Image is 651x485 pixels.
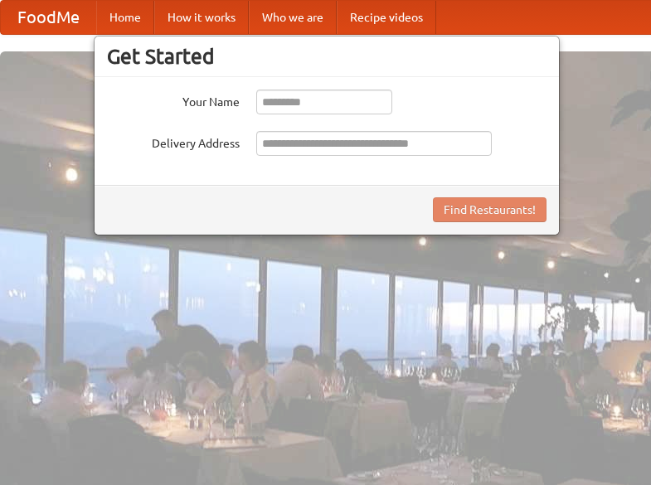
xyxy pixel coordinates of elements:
[433,197,547,222] button: Find Restaurants!
[96,1,154,34] a: Home
[1,1,96,34] a: FoodMe
[249,1,337,34] a: Who we are
[107,44,547,69] h3: Get Started
[337,1,436,34] a: Recipe videos
[107,131,240,152] label: Delivery Address
[107,90,240,110] label: Your Name
[154,1,249,34] a: How it works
